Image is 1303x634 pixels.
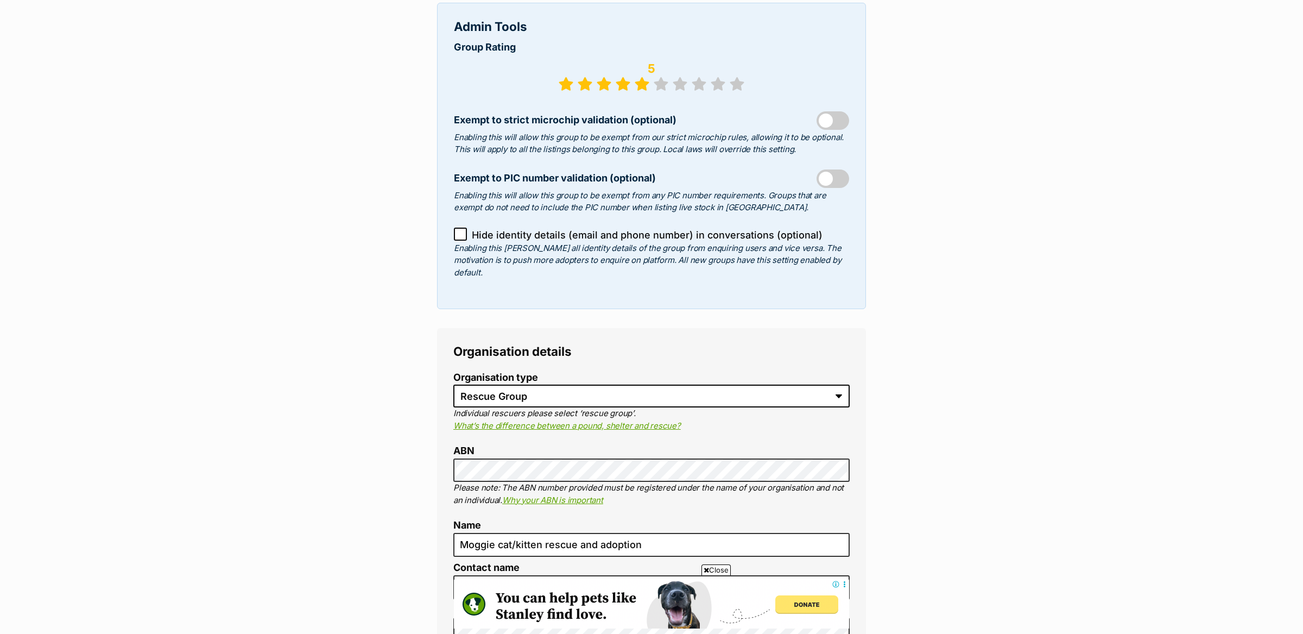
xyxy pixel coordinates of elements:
[701,564,731,575] span: Close
[453,605,850,617] label: Phone number 1
[454,580,849,629] iframe: Advertisement
[454,131,849,156] p: Enabling this will allow this group to be exempt from our strict microchip rules, allowing it to ...
[454,173,656,184] span: Exempt to PIC number validation (optional)
[453,372,850,384] label: Organisation type
[454,190,849,214] p: Enabling this will allow this group to be exempt from any PIC number requirements. Groups that ar...
[454,42,849,53] label: Group Rating
[453,344,572,359] span: Organisation details
[453,562,850,574] label: Contact name
[454,242,849,279] p: Enabling this [PERSON_NAME] all identity details of the group from enquiring users and vice versa...
[556,61,747,76] h3: 5
[453,407,850,432] p: Individual rescuers please select ‘rescue group’.
[453,420,681,431] a: What’s the difference between a pound, shelter and rescue?
[472,228,823,242] span: Hide identity details (email and phone number) in conversations (optional)
[453,482,850,506] p: Please note: The ABN number provided must be registered under the name of your organisation and n...
[454,115,676,126] span: Exempt to strict microchip validation (optional)
[502,495,603,505] a: Why your ABN is important
[454,19,527,34] span: Admin Tools
[453,520,850,531] label: Name
[453,445,850,457] label: ABN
